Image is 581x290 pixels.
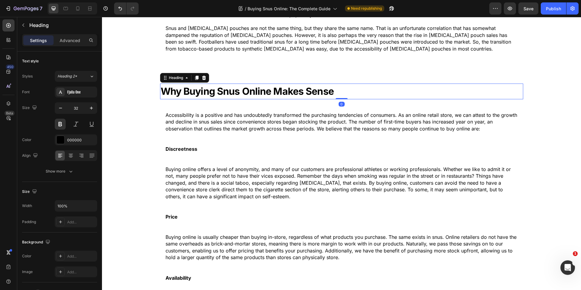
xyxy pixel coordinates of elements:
div: Color [22,137,31,143]
div: Add... [67,269,96,275]
div: Image [22,269,33,275]
p: Buying online is usually cheaper than buying in-store, regardless of what products you purchase. ... [64,217,416,244]
div: Styles [22,74,33,79]
div: Add... [67,254,96,259]
button: Publish [541,2,566,15]
div: 0 [237,85,243,90]
div: 000000 [67,137,96,143]
div: Beta [5,111,15,116]
div: 450 [6,64,15,69]
div: Size [22,104,38,112]
span: Buying Snus Online: The Complete Guide [248,5,330,12]
strong: Discreetness [64,129,95,135]
p: Settings [30,37,47,44]
p: Heading [29,21,95,29]
div: Publish [546,5,561,12]
div: Undo/Redo [114,2,139,15]
p: Advanced [60,37,80,44]
div: Color [22,253,31,259]
div: Background [22,238,51,246]
button: Heading 2* [55,71,97,82]
span: Save [524,6,533,11]
strong: Price [64,197,76,203]
p: Accessibility is a positive and has undoubtedly transformed the purchasing tendencies of consumer... [64,95,416,115]
div: Padding [22,219,36,225]
div: Text style [22,58,39,64]
iframe: Intercom live chat [560,260,575,275]
p: 7 [40,5,42,12]
div: Add... [67,219,96,225]
div: Show more [46,168,74,174]
span: / [245,5,246,12]
div: Fjalla One [67,90,96,95]
div: Width [22,203,32,209]
span: Need republishing [351,6,382,11]
button: Save [518,2,538,15]
p: Buying online offers a level of anonymity, and many of our customers are professional athletes or... [64,149,416,183]
button: Show more [22,166,97,177]
button: 7 [2,2,45,15]
div: Size [22,188,38,196]
iframe: To enrich screen reader interactions, please activate Accessibility in Grammarly extension settings [102,17,581,290]
div: Align [22,152,39,160]
strong: Availability [64,258,89,264]
span: 1 [573,251,578,256]
div: Font [22,89,30,95]
span: Heading 2* [57,74,77,79]
input: Auto [55,200,97,211]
